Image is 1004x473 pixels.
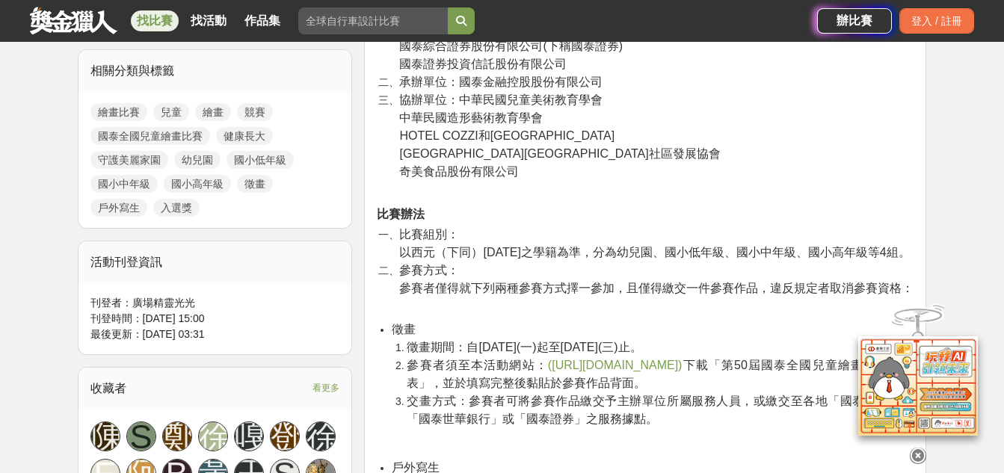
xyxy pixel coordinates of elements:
a: 鄧 [270,421,300,451]
a: 作品集 [238,10,286,31]
div: 登入 / 註冊 [899,8,974,34]
a: 健康長大 [216,127,273,145]
span: 參賽者僅得就下列兩種參賽方式擇一參加，且僅得繳交一件參賽作品，違反規定者取消參賽資格： [399,282,914,294]
a: 徵畫 [237,175,273,193]
div: 刊登者： 廣場精靈光光 [90,295,340,311]
span: 收藏者 [90,382,126,395]
a: 國小中年級 [90,175,158,193]
span: 國泰綜合證券股份有限公司(下稱國泰證券) [399,40,623,52]
a: 國泰全國兒童繪畫比賽 [90,127,210,145]
strong: 比賽辦法 [377,208,425,220]
span: 中華民國造形藝術教育學會 [399,111,543,124]
a: 國小高年級 [164,175,231,193]
span: 國泰證券投資信託股份有限公司 [399,58,567,70]
a: 繪畫 [195,103,231,121]
a: 入選獎 [153,199,200,217]
span: [GEOGRAPHIC_DATA][GEOGRAPHIC_DATA]社區發展協會 [399,147,720,160]
span: 徵畫期間：自[DATE](一)起至[DATE](三)止。 [407,341,641,353]
span: 看更多 [312,380,339,396]
span: 以西元（下同）[DATE]之學籍為準，分為幼兒園、國小低年級、國小中年級、國小高年級等4組。 [399,246,910,259]
img: d2146d9a-e6f6-4337-9592-8cefde37ba6b.png [858,336,978,436]
div: 最後更新： [DATE] 03:31 [90,327,340,342]
span: ([URL][DOMAIN_NAME]) [548,359,683,371]
span: 徵畫 [392,323,416,336]
a: 徐 [306,421,336,451]
span: 比賽組別： [399,228,459,241]
span: 下載「第50屆國泰全國兒童繪畫比賽報名表」，並於填寫完整後黏貼於參賽作品背面。 [407,359,914,389]
span: HOTEL COZZI和[GEOGRAPHIC_DATA] [399,129,615,142]
a: 找比賽 [131,10,179,31]
a: 幼兒園 [174,151,221,169]
span: 參賽者須至本活動網站： [407,359,547,371]
div: 活動刊登資訊 [78,241,352,283]
a: 徐 [198,421,228,451]
a: 找活動 [185,10,232,31]
span: 交畫方式：參賽者可將參賽作品繳交予主辦單位所屬服務人員，或繳交至各地「國泰人壽」、「國泰世華銀行」或「國泰證券」之服務據點。 [407,395,914,425]
div: 刊登時間： [DATE] 15:00 [90,311,340,327]
a: 辦比賽 [817,8,892,34]
a: 兒童 [153,103,189,121]
span: 協辦單位：中華民國兒童美術教育學會 [399,93,603,106]
span: 奇美食品股份有限公司 [399,165,519,178]
a: 鄭 [162,421,192,451]
span: 參賽方式： [399,264,459,276]
a: ([URL][DOMAIN_NAME]) [548,359,683,371]
a: 競賽 [237,103,273,121]
span: 承辦單位：國泰金融控股股份有限公司 [399,75,603,88]
div: 相關分類與標籤 [78,50,352,92]
a: 陳 [90,421,120,451]
a: 國小低年級 [227,151,294,169]
input: 全球自行車設計比賽 [298,7,448,34]
a: 守護美麗家園 [90,151,168,169]
a: 嘎 [234,421,264,451]
a: S [126,421,156,451]
a: 繪畫比賽 [90,103,147,121]
a: 戶外寫生 [90,199,147,217]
